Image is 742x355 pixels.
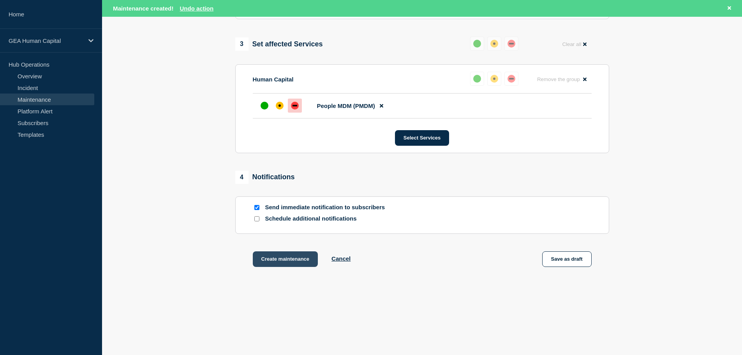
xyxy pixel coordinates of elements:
div: up [473,40,481,48]
input: Schedule additional notifications [254,216,259,221]
button: affected [487,72,501,86]
button: affected [487,37,501,51]
p: Send immediate notification to subscribers [265,204,390,211]
button: up [470,37,484,51]
div: Notifications [235,171,295,184]
button: Create maintenance [253,251,318,267]
input: Send immediate notification to subscribers [254,205,259,210]
div: down [291,102,299,110]
span: People MDM (PMDM) [317,102,375,109]
p: GEA Human Capital [9,37,83,44]
div: down [508,40,515,48]
button: Cancel [331,255,351,262]
p: Schedule additional notifications [265,215,390,223]
button: Clear all [557,37,591,52]
div: Set affected Services [235,37,323,51]
div: up [261,102,268,110]
button: Select Services [395,130,449,146]
div: affected [276,102,284,110]
div: affected [490,40,498,48]
button: up [470,72,484,86]
div: up [473,75,481,83]
span: 4 [235,171,249,184]
button: Undo action [180,5,213,12]
button: Save as draft [542,251,592,267]
span: 3 [235,37,249,51]
button: Remove the group [532,72,592,87]
button: down [504,37,518,51]
div: affected [490,75,498,83]
span: Remove the group [537,76,580,82]
span: Maintenance created! [113,5,173,12]
button: down [504,72,518,86]
div: down [508,75,515,83]
p: Human Capital [253,76,294,83]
